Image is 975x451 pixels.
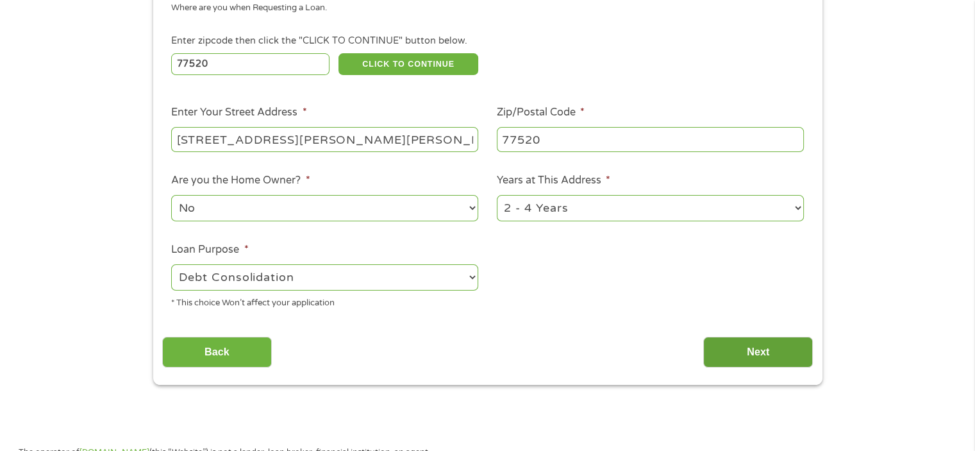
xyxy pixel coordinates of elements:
input: Enter Zipcode (e.g 01510) [171,53,329,75]
input: Next [703,337,813,368]
label: Are you the Home Owner? [171,174,310,187]
input: Back [162,337,272,368]
label: Loan Purpose [171,243,248,257]
label: Zip/Postal Code [497,106,585,119]
label: Years at This Address [497,174,610,187]
label: Enter Your Street Address [171,106,306,119]
div: * This choice Won’t affect your application [171,293,478,310]
div: Where are you when Requesting a Loan. [171,2,794,15]
div: Enter zipcode then click the "CLICK TO CONTINUE" button below. [171,34,803,48]
input: 1 Main Street [171,127,478,151]
button: CLICK TO CONTINUE [338,53,478,75]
